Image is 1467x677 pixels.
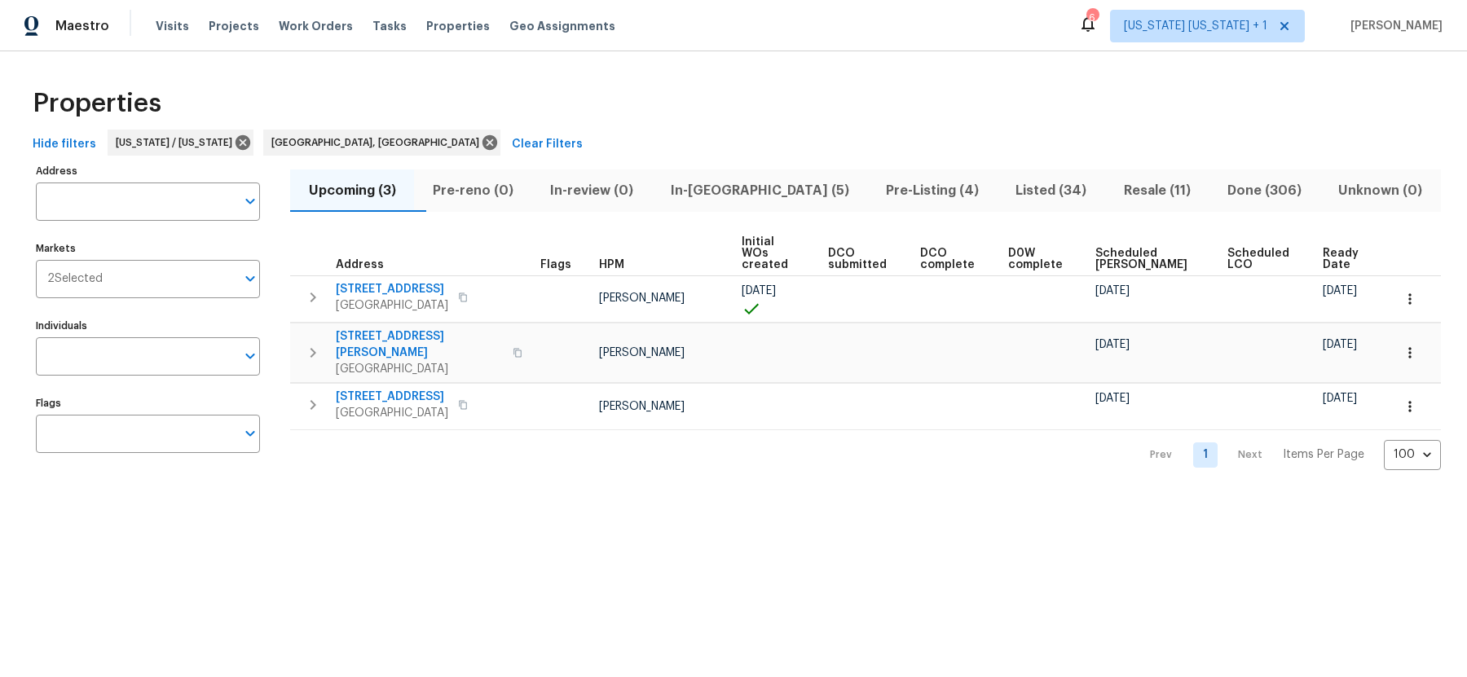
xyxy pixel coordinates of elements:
[336,297,448,314] span: [GEOGRAPHIC_DATA]
[263,130,500,156] div: [GEOGRAPHIC_DATA], [GEOGRAPHIC_DATA]
[156,18,189,34] span: Visits
[1095,339,1130,350] span: [DATE]
[742,236,800,270] span: Initial WOs created
[300,179,404,202] span: Upcoming (3)
[1124,18,1267,34] span: [US_STATE] [US_STATE] + 1
[742,285,776,297] span: [DATE]
[26,130,103,160] button: Hide filters
[36,398,260,408] label: Flags
[239,422,262,445] button: Open
[116,134,239,151] span: [US_STATE] / [US_STATE]
[599,401,685,412] span: [PERSON_NAME]
[55,18,109,34] span: Maestro
[1115,179,1199,202] span: Resale (11)
[279,18,353,34] span: Work Orders
[828,248,892,270] span: DCO submitted
[1008,248,1068,270] span: D0W complete
[424,179,522,202] span: Pre-reno (0)
[1193,442,1218,468] a: Goto page 1
[1344,18,1443,34] span: [PERSON_NAME]
[599,347,685,358] span: [PERSON_NAME]
[372,20,407,32] span: Tasks
[1227,248,1294,270] span: Scheduled LCO
[239,190,262,213] button: Open
[1086,10,1098,26] div: 6
[1323,248,1364,270] span: Ready Date
[1323,393,1357,404] span: [DATE]
[920,248,980,270] span: DCO complete
[108,130,253,156] div: [US_STATE] / [US_STATE]
[36,244,260,253] label: Markets
[512,134,583,155] span: Clear Filters
[1134,440,1441,470] nav: Pagination Navigation
[542,179,642,202] span: In-review (0)
[505,130,589,160] button: Clear Filters
[426,18,490,34] span: Properties
[1323,339,1357,350] span: [DATE]
[1095,248,1200,270] span: Scheduled [PERSON_NAME]
[509,18,615,34] span: Geo Assignments
[1384,433,1441,476] div: 100
[336,389,448,405] span: [STREET_ADDRESS]
[877,179,987,202] span: Pre-Listing (4)
[36,321,260,331] label: Individuals
[33,134,96,155] span: Hide filters
[1283,446,1364,463] p: Items Per Page
[336,405,448,421] span: [GEOGRAPHIC_DATA]
[336,361,503,377] span: [GEOGRAPHIC_DATA]
[239,267,262,290] button: Open
[271,134,486,151] span: [GEOGRAPHIC_DATA], [GEOGRAPHIC_DATA]
[1095,285,1130,297] span: [DATE]
[1007,179,1095,202] span: Listed (34)
[209,18,259,34] span: Projects
[33,95,161,112] span: Properties
[1095,393,1130,404] span: [DATE]
[540,259,571,270] span: Flags
[599,292,685,304] span: [PERSON_NAME]
[239,345,262,367] button: Open
[1218,179,1310,202] span: Done (306)
[336,281,448,297] span: [STREET_ADDRESS]
[1323,285,1357,297] span: [DATE]
[36,166,260,176] label: Address
[47,272,103,286] span: 2 Selected
[1330,179,1431,202] span: Unknown (0)
[662,179,857,202] span: In-[GEOGRAPHIC_DATA] (5)
[599,259,624,270] span: HPM
[336,259,384,270] span: Address
[336,328,503,361] span: [STREET_ADDRESS][PERSON_NAME]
